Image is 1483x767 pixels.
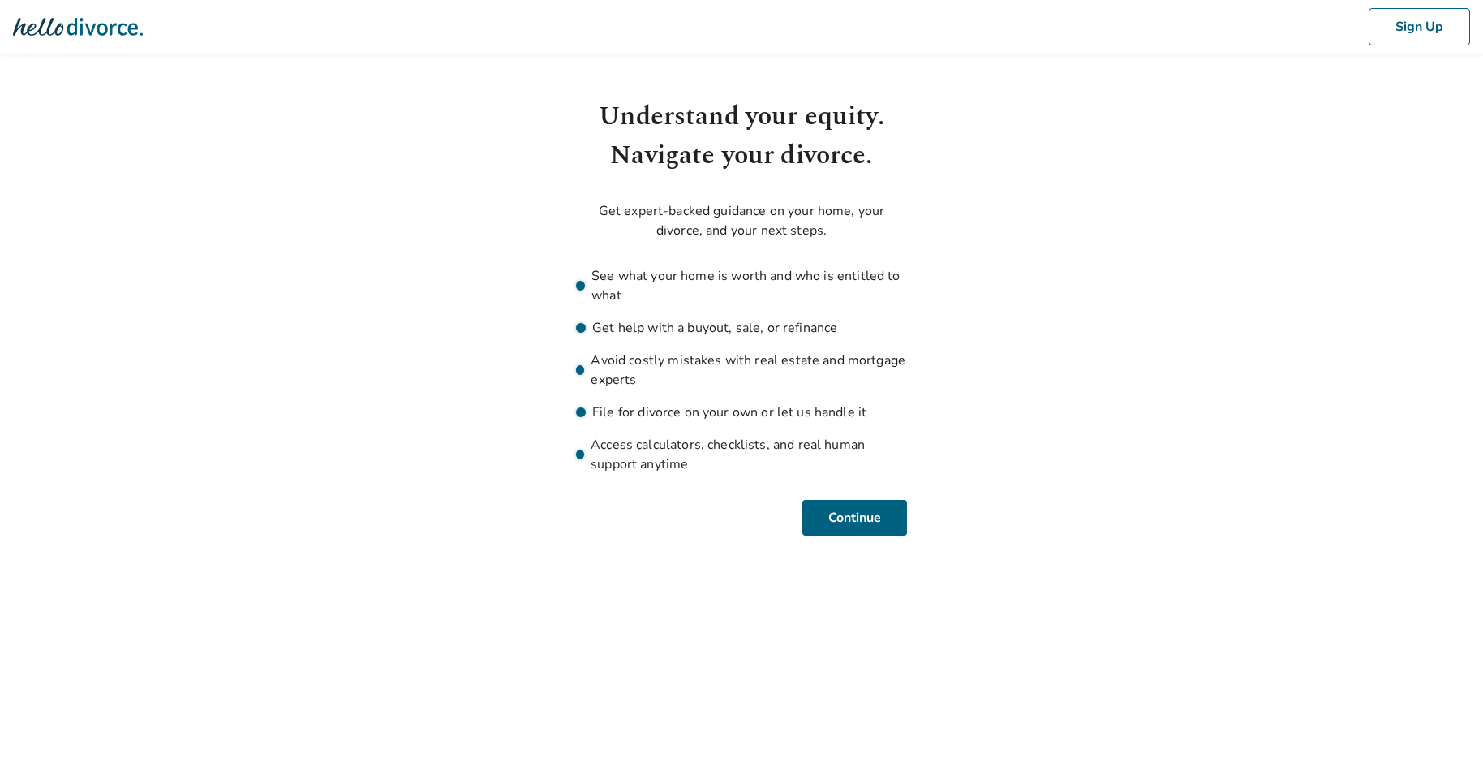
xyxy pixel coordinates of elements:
[576,318,907,338] li: Get help with a buyout, sale, or refinance
[1369,8,1470,45] button: Sign Up
[576,97,907,175] h1: Understand your equity. Navigate your divorce.
[576,403,907,422] li: File for divorce on your own or let us handle it
[576,435,907,474] li: Access calculators, checklists, and real human support anytime
[576,201,907,240] p: Get expert-backed guidance on your home, your divorce, and your next steps.
[576,351,907,390] li: Avoid costly mistakes with real estate and mortgage experts
[802,500,907,536] button: Continue
[576,266,907,305] li: See what your home is worth and who is entitled to what
[13,11,143,43] img: Hello Divorce Logo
